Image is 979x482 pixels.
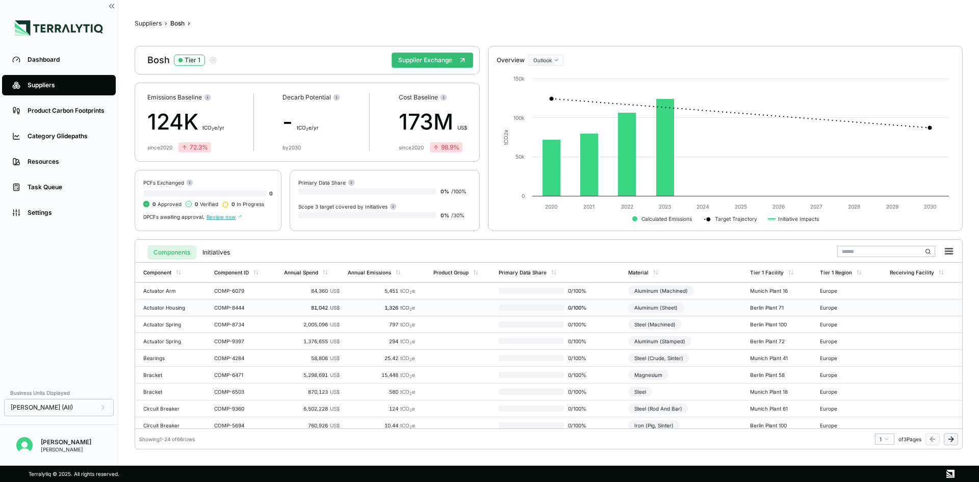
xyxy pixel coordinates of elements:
div: 6,502,228 [284,405,340,412]
div: Actuator Spring [143,321,192,327]
div: Tier 1 [185,56,200,64]
sub: 2 [409,341,412,345]
span: 0 / 100 % [564,405,597,412]
span: tCO e [400,355,415,361]
div: 25.42 [348,355,415,361]
span: tCO e [400,288,415,294]
span: 0 [195,201,198,207]
div: [PERSON_NAME] [41,446,91,452]
span: t CO e/yr [202,124,224,131]
div: COMP-6471 [214,372,263,378]
span: In Progress [231,201,264,207]
sub: 2 [409,391,412,396]
div: Magnesium [628,370,668,380]
div: Decarb Potential [282,93,340,102]
div: Actuator Spring [143,338,192,344]
div: 15,448 [348,372,415,378]
div: Europe [820,389,869,395]
sub: 2 [409,425,412,429]
div: 10.44 [348,422,415,428]
span: tCO e [400,372,415,378]
text: 0 [522,193,525,199]
span: / 30 % [451,212,465,218]
text: 150k [513,75,525,82]
div: 173M [399,106,467,138]
div: Tier 1 Facility [750,269,784,275]
text: Calculated Emissions [641,216,692,222]
sub: 2 [409,408,412,413]
span: / 100 % [451,188,467,194]
div: 294 [348,338,415,344]
div: Steel [628,387,652,397]
div: Bosh [147,54,217,66]
sub: 2 [409,307,412,312]
span: US$ [330,372,340,378]
button: Suppliers [135,19,162,28]
div: Bosh [170,19,185,28]
div: Resources [28,158,106,166]
div: Suppliers [28,81,106,89]
text: 50k [516,154,525,160]
div: by 2030 [282,144,301,150]
div: Europe [820,372,869,378]
span: US$ [330,305,340,311]
div: COMP-4284 [214,355,263,361]
div: 760,926 [284,422,340,428]
div: COMP-8444 [214,305,263,311]
text: 2025 [734,204,746,210]
div: Annual Spend [284,269,318,275]
span: 0 % [441,188,449,194]
tspan: 2 [503,133,509,136]
div: PCFs Exchanged [143,179,273,186]
span: Approved [152,201,182,207]
text: 100k [513,115,525,121]
span: tCO e [400,321,415,327]
text: 2022 [621,204,633,210]
div: COMP-6503 [214,389,263,395]
div: Annual Emissions [348,269,391,275]
div: Iron (Pig, Sinter) [628,420,680,430]
div: COMP-9360 [214,405,263,412]
span: 0 / 100 % [564,422,597,428]
button: Supplier Exchange [392,53,473,68]
div: 58,806 [284,355,340,361]
span: US$ [330,321,340,327]
div: Bracket [143,372,192,378]
button: 1 [875,434,894,445]
div: since 2020 [399,144,424,150]
span: US$ [330,405,340,412]
div: 1 [880,436,890,442]
div: since 2020 [147,144,172,150]
div: 72.3 % [182,143,208,151]
div: - [282,106,340,138]
span: US$ [330,422,340,428]
span: 0 / 100 % [564,288,597,294]
div: Product Carbon Footprints [28,107,106,115]
div: Europe [820,305,869,311]
text: 2030 [924,204,936,210]
button: Initiatives [196,245,236,260]
text: 2028 [848,204,860,210]
span: tCO e [400,305,415,311]
div: Bracket [143,389,192,395]
div: 84,360 [284,288,340,294]
div: Component [143,269,171,275]
span: US$ [330,288,340,294]
div: 5,451 [348,288,415,294]
div: Steel (Machined) [628,319,682,329]
div: 124 [348,405,415,412]
span: Verified [195,201,218,207]
text: Target Trajectory [715,216,757,222]
text: 2029 [886,204,898,210]
div: Aluminum (Machined) [628,286,694,296]
text: 2023 [659,204,671,210]
div: 2,005,096 [284,321,340,327]
text: 2024 [696,204,709,210]
div: Berlin Plant 100 [750,321,799,327]
div: 5,298,691 [284,372,340,378]
div: Europe [820,338,869,344]
div: Munich Plant 41 [750,355,799,361]
span: 0 / 100 % [564,389,597,395]
div: COMP-8734 [214,321,263,327]
span: tCO e [400,338,415,344]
